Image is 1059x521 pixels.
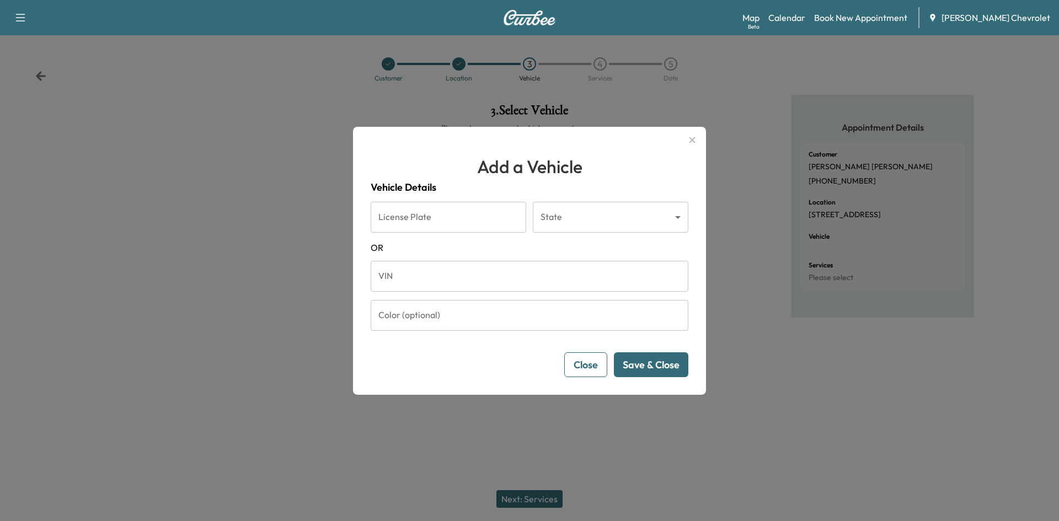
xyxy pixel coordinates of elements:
[942,11,1050,24] span: [PERSON_NAME] Chevrolet
[371,241,688,254] span: OR
[371,153,688,180] h1: Add a Vehicle
[503,10,556,25] img: Curbee Logo
[371,180,688,195] h4: Vehicle Details
[768,11,805,24] a: Calendar
[614,352,688,377] button: Save & Close
[814,11,907,24] a: Book New Appointment
[742,11,760,24] a: MapBeta
[748,23,760,31] div: Beta
[564,352,607,377] button: Close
